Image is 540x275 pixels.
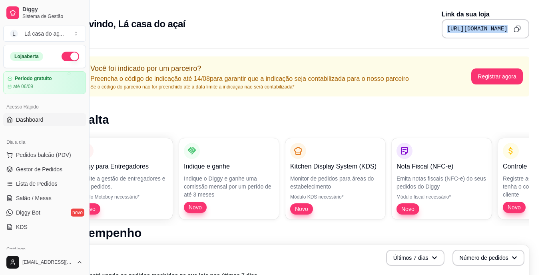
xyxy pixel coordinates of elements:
button: Número de pedidos [452,250,524,266]
p: Facilite a gestão de entregadores e seus pedidos. [78,175,168,191]
button: Últimos 7 dias [386,250,444,266]
p: Nota Fiscal (NFC-e) [397,162,487,171]
span: [EMAIL_ADDRESS][DOMAIN_NAME] [22,259,73,265]
p: Preencha o código de indicação até 14/08 para garantir que a indicação seja contabilizada para o ... [90,74,409,84]
button: Pedidos balcão (PDV) [3,149,86,161]
a: Lista de Pedidos [3,177,86,190]
a: Diggy Botnovo [3,206,86,219]
a: Gestor de Pedidos [3,163,86,176]
span: Gestor de Pedidos [16,165,62,173]
span: Novo [292,205,311,213]
p: Kitchen Display System (KDS) [290,162,381,171]
p: Módulo Motoboy necessário* [78,194,168,200]
p: Módulo KDS necessário* [290,194,381,200]
div: Loja aberta [10,52,43,61]
p: Monitor de pedidos para áreas do estabelecimento [290,175,381,191]
span: Novo [504,203,524,211]
a: KDS [3,221,86,233]
span: Diggy [22,6,83,13]
button: Alterar Status [62,52,79,61]
span: Sistema de Gestão [22,13,83,20]
a: Salão / Mesas [3,192,86,205]
p: Você foi indicado por um parceiro? [90,63,409,74]
div: Dia a dia [3,136,86,149]
a: Dashboard [3,113,86,126]
button: Select a team [3,26,86,42]
h1: Em alta [66,112,529,127]
a: DiggySistema de Gestão [3,3,86,22]
pre: [URL][DOMAIN_NAME] [447,25,508,33]
p: Indique o Diggy e ganhe uma comissão mensal por um perído de até 3 meses [184,175,274,199]
a: Período gratuitoaté 06/09 [3,71,86,94]
span: Diggy Bot [16,209,40,217]
p: Indique e ganhe [184,162,274,171]
button: Indique e ganheIndique o Diggy e ganhe uma comissão mensal por um perído de até 3 mesesNovo [179,138,279,219]
span: Pedidos balcão (PDV) [16,151,71,159]
p: Se o código do parceiro não for preenchido até a data limite a indicação não será contabilizada* [90,84,409,90]
h1: Desempenho [66,226,529,240]
span: Novo [398,205,418,213]
p: Emita notas fiscais (NFC-e) do seus pedidos do Diggy [397,175,487,191]
span: Lista de Pedidos [16,180,58,188]
button: Nota Fiscal (NFC-e)Emita notas fiscais (NFC-e) do seus pedidos do DiggyMódulo fiscal necessário*Novo [392,138,492,219]
span: Novo [185,203,205,211]
div: Lá casa do aç ... [24,30,64,38]
article: até 06/09 [13,83,33,90]
div: Acesso Rápido [3,100,86,113]
button: Kitchen Display System (KDS)Monitor de pedidos para áreas do estabelecimentoMódulo KDS necessário... [285,138,385,219]
span: KDS [16,223,28,231]
h2: Bem vindo, Lá casa do açaí [66,18,185,30]
button: Diggy para EntregadoresFacilite a gestão de entregadores e seus pedidos.Módulo Motoboy necessário... [73,138,173,219]
p: Diggy para Entregadores [78,162,168,171]
button: Copy to clipboard [511,22,524,35]
button: Registrar agora [471,68,523,84]
button: [EMAIL_ADDRESS][DOMAIN_NAME] [3,253,86,272]
span: Salão / Mesas [16,194,52,202]
div: Catálogo [3,243,86,256]
p: Módulo fiscal necessário* [397,194,487,200]
article: Período gratuito [15,76,52,82]
span: Dashboard [16,116,44,124]
p: Link da sua loja [442,10,529,19]
span: L [10,30,18,38]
